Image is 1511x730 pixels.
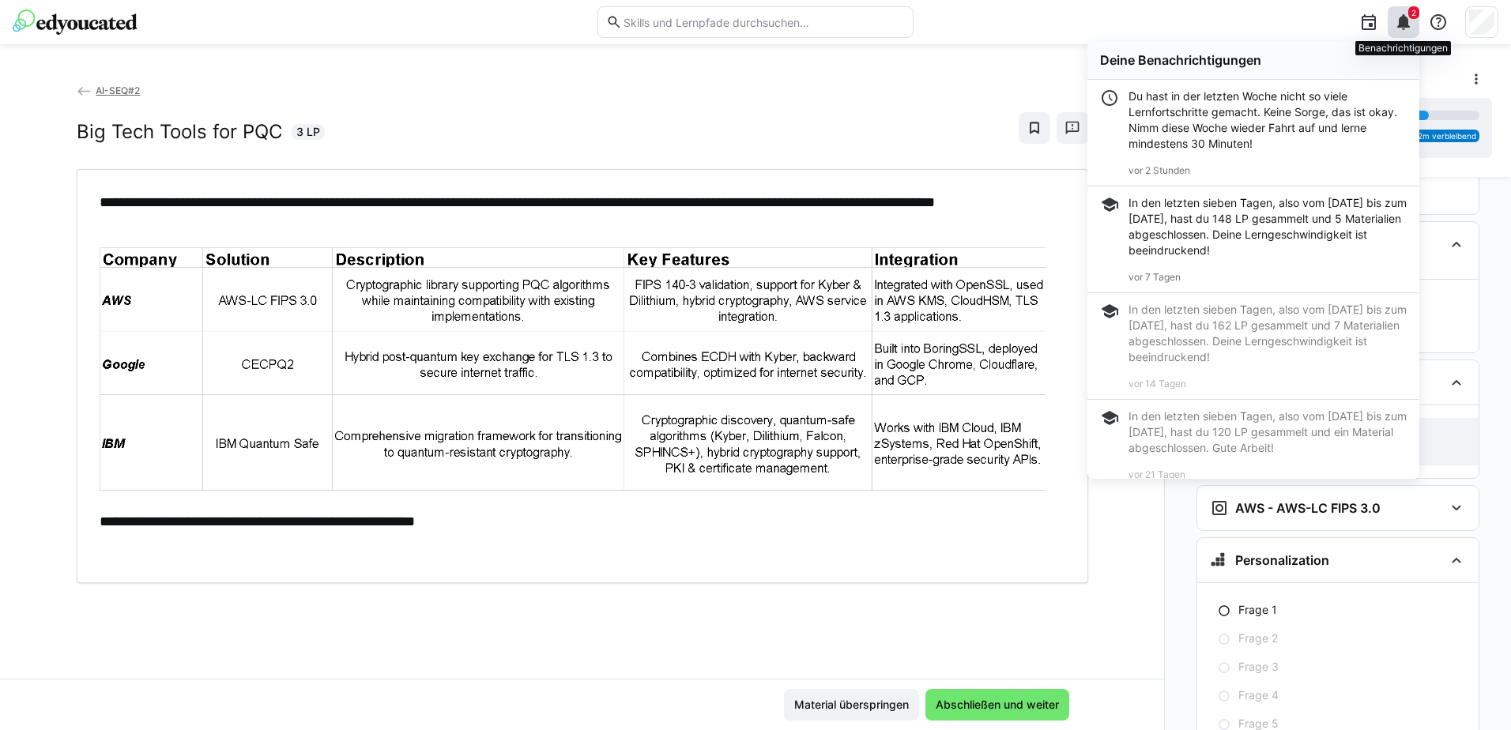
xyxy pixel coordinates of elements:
[1129,302,1407,365] div: In den letzten sieben Tagen, also vom [DATE] bis zum [DATE], hast du 162 LP gesammelt und 7 Mater...
[1100,52,1407,68] div: Deine Benachrichtigungen
[77,120,282,144] h2: Big Tech Tools for PQC
[1129,271,1181,283] span: vor 7 Tagen
[1129,88,1407,152] div: Du hast in der letzten Woche nicht so viele Lernfortschritte gemacht. Keine Sorge, das ist okay. ...
[96,85,140,96] span: AI-SEQ#2
[1235,552,1329,568] h3: Personalization
[1129,378,1186,389] span: vor 14 Tagen
[1238,602,1277,618] p: Frage 1
[792,697,911,713] span: Material überspringen
[1411,8,1416,17] span: 2
[933,697,1061,713] span: Abschließen und weiter
[1355,41,1451,55] div: Benachrichtigungen
[296,124,320,140] span: 3 LP
[1406,131,1476,141] span: 4h 2m verbleibend
[784,689,919,721] button: Material überspringen
[1235,500,1381,516] h3: AWS - AWS-LC FIPS 3.0
[1129,408,1407,456] div: In den letzten sieben Tagen, also vom [DATE] bis zum [DATE], hast du 120 LP gesammelt und ein Mat...
[925,689,1069,721] button: Abschließen und weiter
[1129,195,1407,258] div: In den letzten sieben Tagen, also vom [DATE] bis zum [DATE], hast du 148 LP gesammelt und 5 Mater...
[1129,468,1185,480] span: vor 21 Tagen
[77,85,141,96] a: AI-SEQ#2
[1238,687,1279,703] p: Frage 4
[1129,164,1190,176] span: vor 2 Stunden
[1238,659,1279,675] p: Frage 3
[1238,630,1278,646] p: Frage 2
[622,15,905,29] input: Skills und Lernpfade durchsuchen…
